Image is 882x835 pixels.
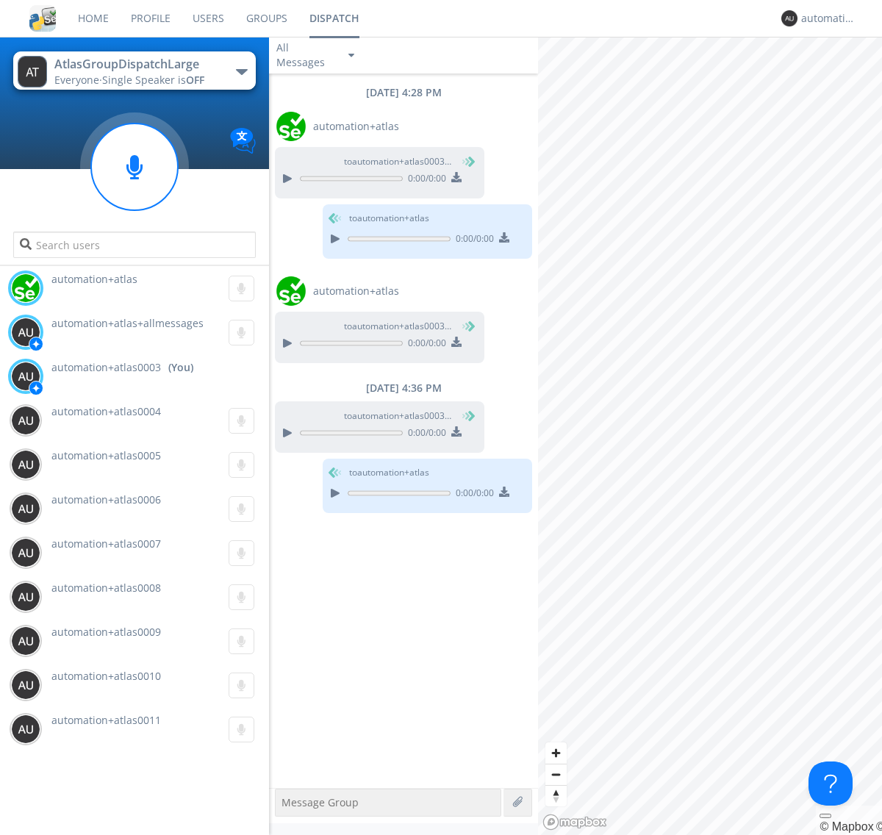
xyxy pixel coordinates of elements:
[452,155,474,168] span: (You)
[808,761,853,806] iframe: Toggle Customer Support
[499,232,509,243] img: download media button
[11,538,40,567] img: 373638.png
[54,56,220,73] div: AtlasGroupDispatchLarge
[11,670,40,700] img: 373638.png
[820,820,873,833] a: Mapbox
[11,626,40,656] img: 373638.png
[403,337,446,353] span: 0:00 / 0:00
[51,404,161,418] span: automation+atlas0004
[51,316,204,330] span: automation+atlas+allmessages
[51,272,137,286] span: automation+atlas
[51,492,161,506] span: automation+atlas0006
[403,426,446,442] span: 0:00 / 0:00
[269,85,538,100] div: [DATE] 4:28 PM
[11,406,40,435] img: 373638.png
[545,764,567,785] button: Zoom out
[348,54,354,57] img: caret-down-sm.svg
[452,320,474,332] span: (You)
[102,73,204,87] span: Single Speaker is
[51,581,161,595] span: automation+atlas0008
[499,487,509,497] img: download media button
[451,232,494,248] span: 0:00 / 0:00
[11,318,40,347] img: 373638.png
[51,448,161,462] span: automation+atlas0005
[11,362,40,391] img: 373638.png
[51,669,161,683] span: automation+atlas0010
[403,172,446,188] span: 0:00 / 0:00
[313,284,399,298] span: automation+atlas
[51,537,161,551] span: automation+atlas0007
[11,494,40,523] img: 373638.png
[168,360,193,375] div: (You)
[276,276,306,306] img: d2d01cd9b4174d08988066c6d424eccd
[451,487,494,503] span: 0:00 / 0:00
[545,764,567,785] span: Zoom out
[451,172,462,182] img: download media button
[451,426,462,437] img: download media button
[51,713,161,727] span: automation+atlas0011
[51,625,161,639] span: automation+atlas0009
[344,409,454,423] span: to automation+atlas0003
[349,466,429,479] span: to automation+atlas
[230,128,256,154] img: Translation enabled
[781,10,797,26] img: 373638.png
[13,51,255,90] button: AtlasGroupDispatchLargeEveryone·Single Speaker isOFF
[276,112,306,141] img: d2d01cd9b4174d08988066c6d424eccd
[801,11,856,26] div: automation+atlas0003
[313,119,399,134] span: automation+atlas
[13,232,255,258] input: Search users
[349,212,429,225] span: to automation+atlas
[451,337,462,347] img: download media button
[344,320,454,333] span: to automation+atlas0003
[11,450,40,479] img: 373638.png
[452,409,474,422] span: (You)
[269,381,538,395] div: [DATE] 4:36 PM
[276,40,335,70] div: All Messages
[11,582,40,612] img: 373638.png
[54,73,220,87] div: Everyone ·
[545,786,567,806] span: Reset bearing to north
[18,56,47,87] img: 373638.png
[344,155,454,168] span: to automation+atlas0003
[29,5,56,32] img: cddb5a64eb264b2086981ab96f4c1ba7
[820,814,831,818] button: Toggle attribution
[542,814,607,831] a: Mapbox logo
[186,73,204,87] span: OFF
[51,360,161,375] span: automation+atlas0003
[11,273,40,303] img: d2d01cd9b4174d08988066c6d424eccd
[11,714,40,744] img: 373638.png
[545,742,567,764] button: Zoom in
[545,785,567,806] button: Reset bearing to north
